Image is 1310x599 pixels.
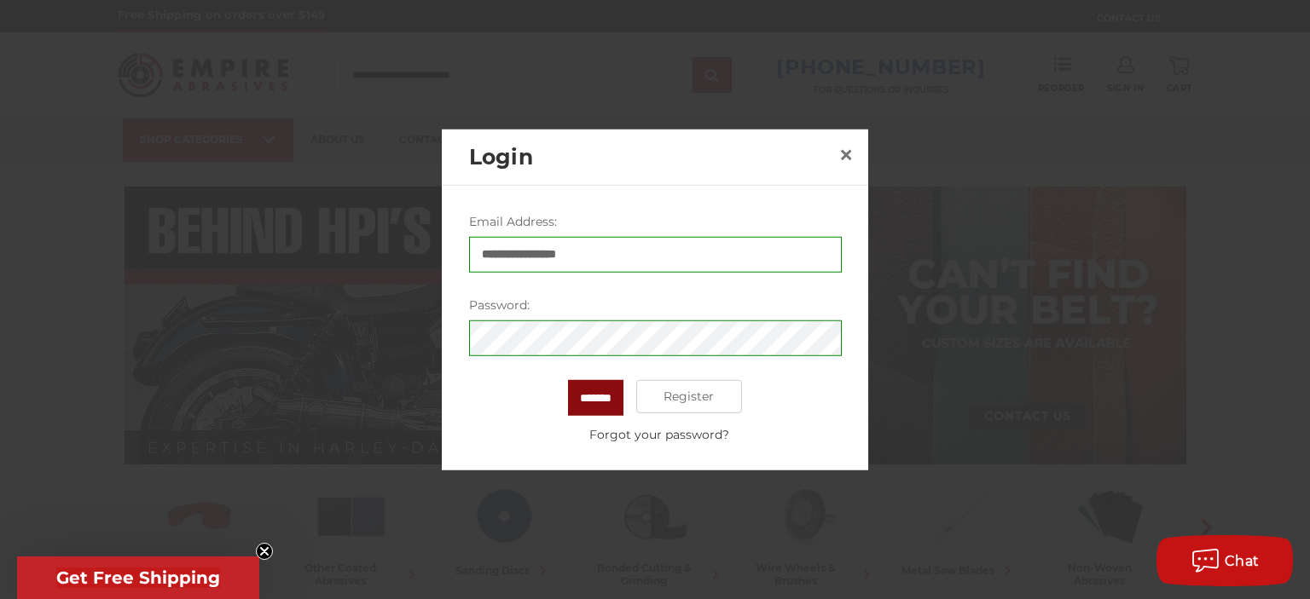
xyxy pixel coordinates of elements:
a: Register [636,379,743,413]
label: Email Address: [469,212,842,230]
a: Close [832,141,860,169]
a: Forgot your password? [478,425,841,443]
span: Chat [1225,553,1260,569]
button: Chat [1156,535,1293,586]
div: Get Free ShippingClose teaser [17,556,259,599]
span: × [838,138,854,171]
span: Get Free Shipping [56,567,220,588]
h2: Login [469,141,832,173]
button: Close teaser [256,543,273,560]
label: Password: [469,296,842,314]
